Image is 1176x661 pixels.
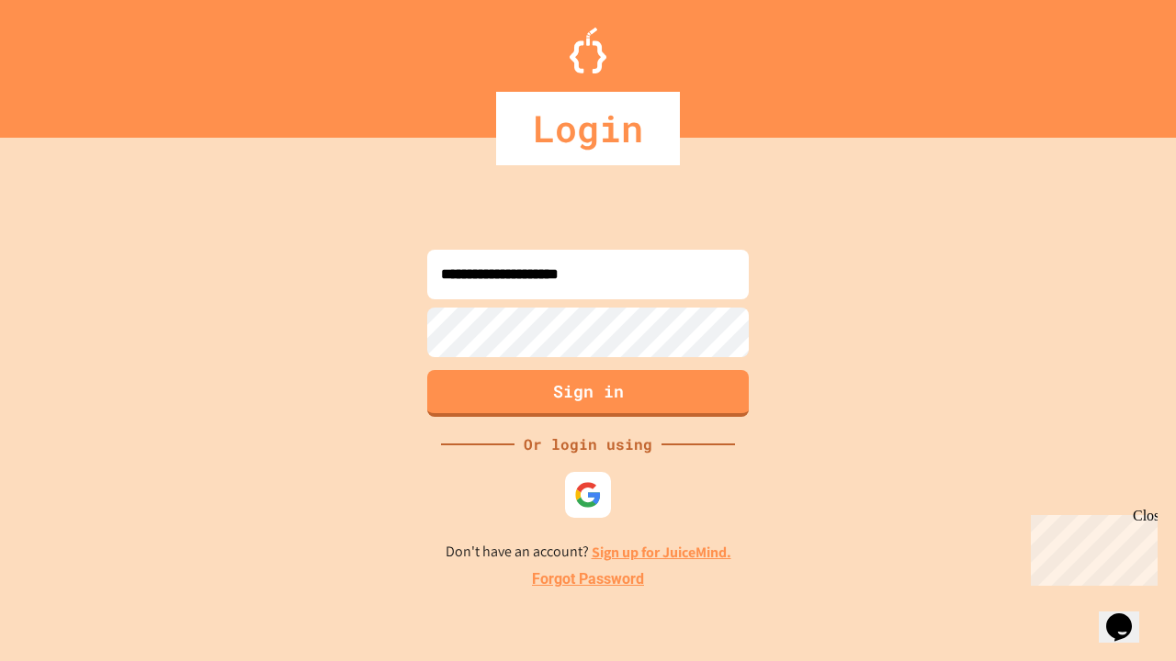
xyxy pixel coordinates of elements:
a: Forgot Password [532,568,644,590]
p: Don't have an account? [446,541,731,564]
div: Login [496,92,680,165]
img: google-icon.svg [574,481,602,509]
iframe: chat widget [1099,588,1158,643]
img: Logo.svg [570,28,606,73]
button: Sign in [427,370,749,417]
a: Sign up for JuiceMind. [592,543,731,562]
div: Or login using [514,433,661,455]
iframe: chat widget [1023,508,1158,586]
div: Chat with us now!Close [7,7,127,117]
